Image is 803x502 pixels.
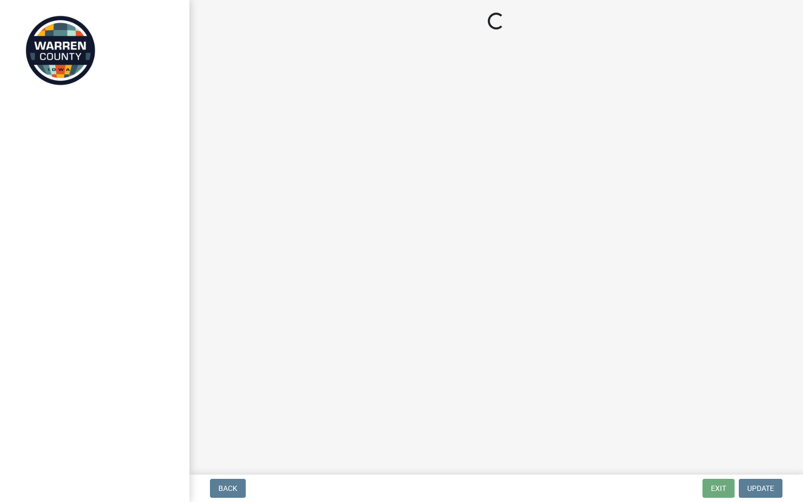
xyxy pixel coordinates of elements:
button: Back [210,479,246,498]
span: Back [218,484,237,493]
button: Exit [702,479,735,498]
img: Warren County, Iowa [21,11,100,90]
button: Update [739,479,782,498]
span: Update [747,484,774,493]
